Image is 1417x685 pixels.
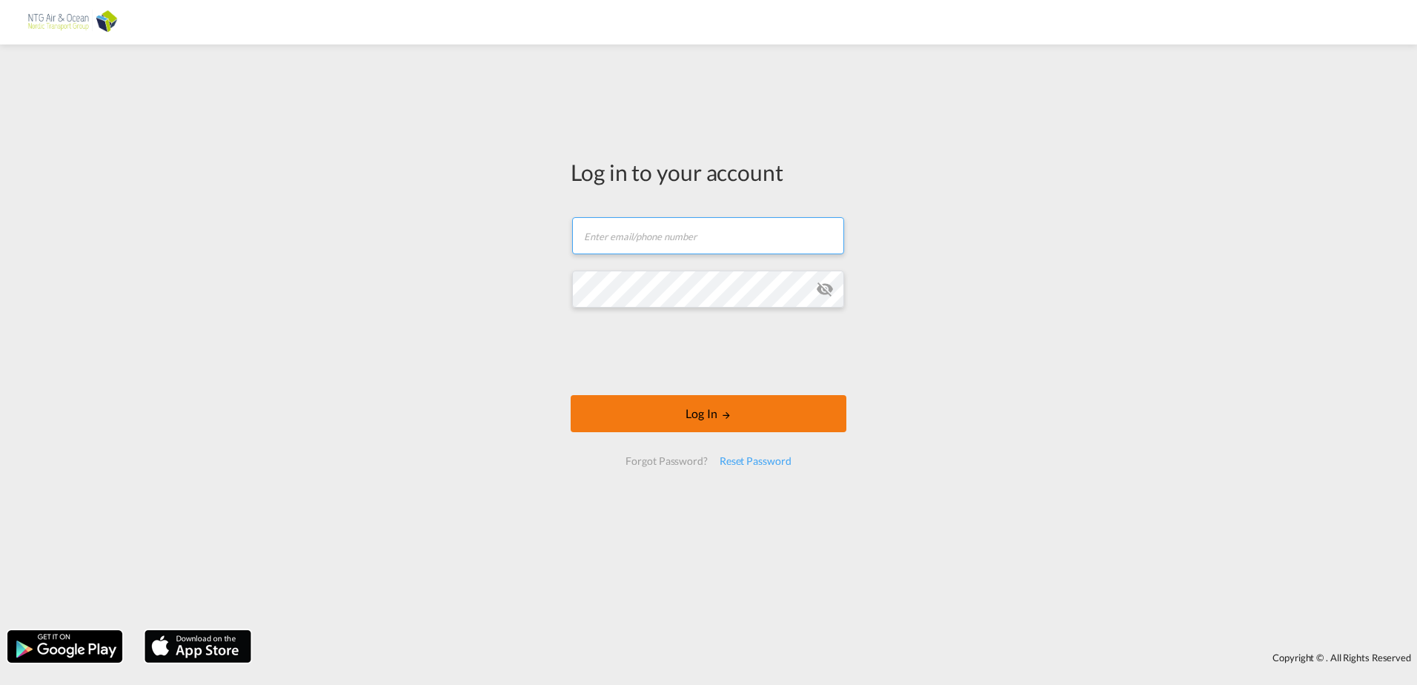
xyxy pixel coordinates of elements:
[571,156,846,188] div: Log in to your account
[620,448,713,474] div: Forgot Password?
[259,645,1417,670] div: Copyright © . All Rights Reserved
[143,629,253,664] img: apple.png
[596,322,821,380] iframe: reCAPTCHA
[571,395,846,432] button: LOGIN
[714,448,797,474] div: Reset Password
[6,629,124,664] img: google.png
[816,280,834,298] md-icon: icon-eye-off
[572,217,844,254] input: Enter email/phone number
[22,6,122,39] img: f68f41f0b01211ec9b55c55bc854f1e3.png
